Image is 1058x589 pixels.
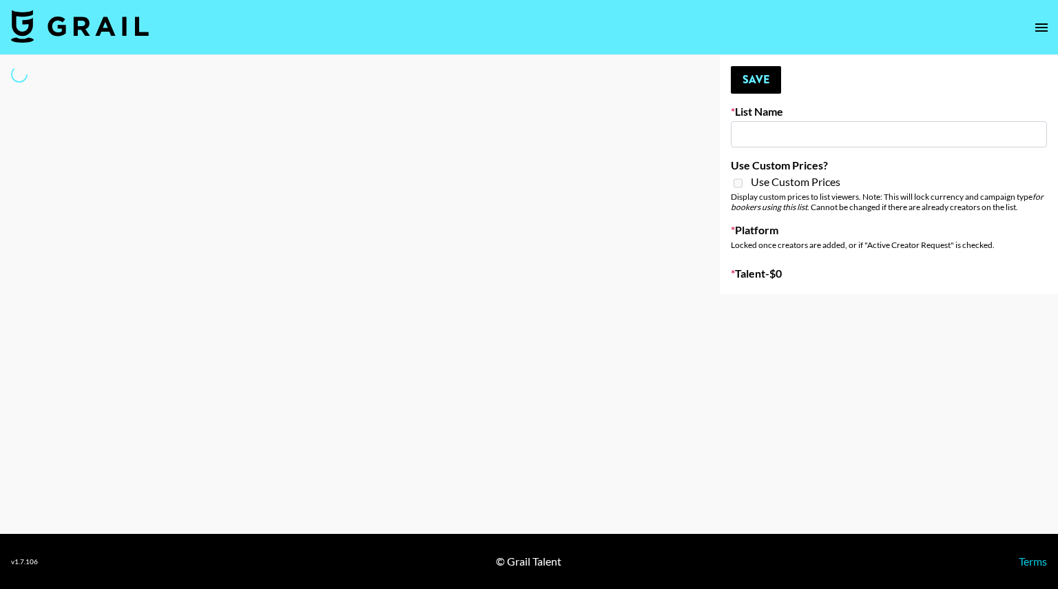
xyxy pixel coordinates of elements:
em: for bookers using this list [731,192,1044,212]
div: Locked once creators are added, or if "Active Creator Request" is checked. [731,240,1047,250]
label: Talent - $ 0 [731,267,1047,280]
img: Grail Talent [11,10,149,43]
label: Use Custom Prices? [731,158,1047,172]
label: Platform [731,223,1047,237]
div: v 1.7.106 [11,557,38,566]
button: open drawer [1028,14,1055,41]
button: Save [731,66,781,94]
a: Terms [1019,555,1047,568]
span: Use Custom Prices [751,175,840,189]
div: © Grail Talent [496,555,561,568]
div: Display custom prices to list viewers. Note: This will lock currency and campaign type . Cannot b... [731,192,1047,212]
label: List Name [731,105,1047,118]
